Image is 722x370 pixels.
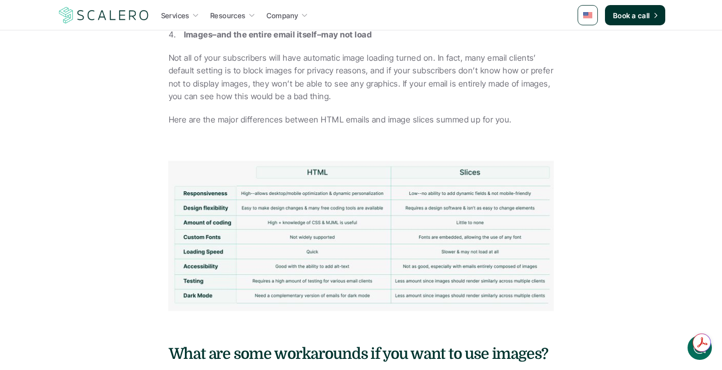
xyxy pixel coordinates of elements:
[605,5,665,25] a: Book a call
[16,134,187,154] button: New conversation
[210,10,246,21] p: Resources
[85,305,128,311] span: We run on Gist
[267,10,298,21] p: Company
[57,6,150,25] img: Scalero company logo
[15,67,187,116] h2: Let us know if we can help with lifecycle marketing.
[169,343,554,364] h4: What are some workarounds if you want to use images?
[169,52,554,103] p: Not all of your subscribers will have automatic image loading turned on. In fact, many email clie...
[161,10,189,21] p: Services
[169,113,554,127] p: Here are the major differences between HTML emails and image slices summed up for you.
[184,29,372,39] strong: Images–and the entire email itself–may not load
[688,336,712,360] iframe: gist-messenger-bubble-iframe
[57,6,150,24] a: Scalero company logo
[65,140,122,148] span: New conversation
[15,49,187,65] h1: Hi! Welcome to Scalero.
[613,10,650,21] p: Book a call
